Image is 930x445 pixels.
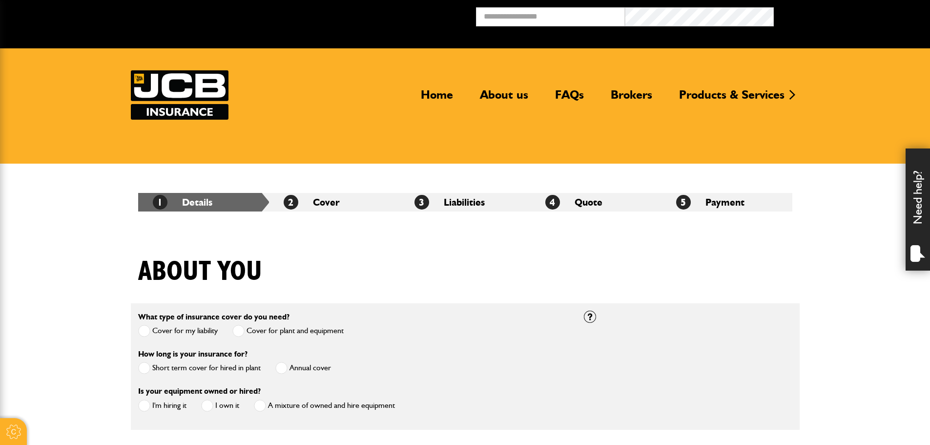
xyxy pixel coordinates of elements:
[548,87,591,110] a: FAQs
[138,255,262,288] h1: About you
[603,87,660,110] a: Brokers
[414,195,429,210] span: 3
[400,193,531,212] li: Liabilities
[531,193,661,212] li: Quote
[672,87,792,110] a: Products & Services
[131,70,228,120] img: JCB Insurance Services logo
[138,325,218,337] label: Cover for my liability
[774,7,923,22] button: Broker Login
[413,87,460,110] a: Home
[138,313,289,321] label: What type of insurance cover do you need?
[232,325,344,337] label: Cover for plant and equipment
[269,193,400,212] li: Cover
[676,195,691,210] span: 5
[131,70,228,120] a: JCB Insurance Services
[284,195,298,210] span: 2
[153,195,167,210] span: 1
[138,400,186,412] label: I'm hiring it
[545,195,560,210] span: 4
[201,400,239,412] label: I own it
[275,362,331,374] label: Annual cover
[254,400,395,412] label: A mixture of owned and hire equipment
[473,87,536,110] a: About us
[138,350,248,358] label: How long is your insurance for?
[906,148,930,271] div: Need help?
[138,193,269,212] li: Details
[138,362,261,374] label: Short term cover for hired in plant
[661,193,792,212] li: Payment
[138,387,261,395] label: Is your equipment owned or hired?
